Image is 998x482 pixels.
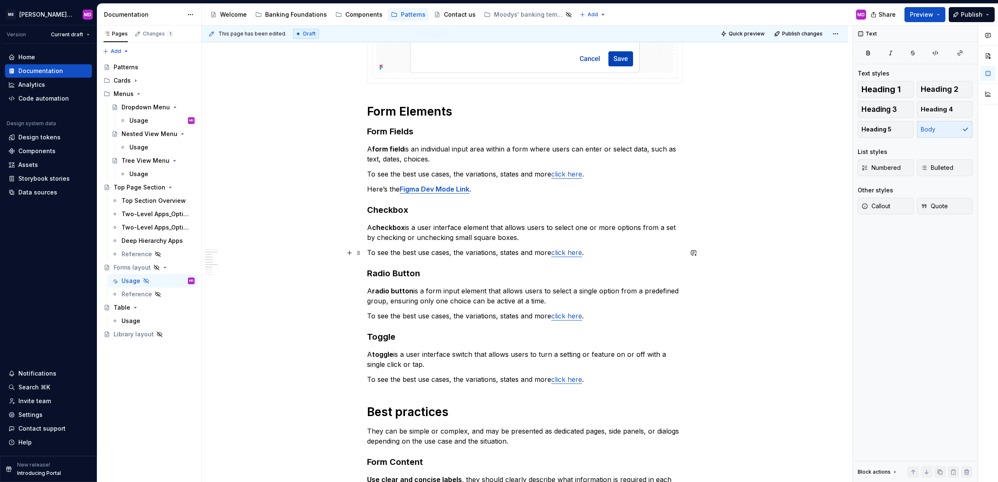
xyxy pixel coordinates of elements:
strong: form field [372,145,404,153]
button: Callout [858,198,914,215]
div: Usage [129,143,148,151]
a: Contact us [431,8,479,21]
button: Quote [917,198,973,215]
a: Data sources [5,186,92,199]
p: To see the best use cases, the variations, states and more . [367,247,683,257]
h3: Radio Button [367,267,683,279]
button: Quick preview [718,28,768,40]
div: Top Page Section [114,183,165,192]
div: Contact support [18,424,66,433]
div: [PERSON_NAME] Banking Fusion Design System [19,10,73,19]
a: Reference [108,247,198,261]
strong: radio button [372,287,413,295]
a: Usage [108,314,198,328]
span: Heading 5 [861,125,892,134]
span: Heading 4 [921,105,953,114]
div: Notifications [18,369,56,378]
div: Pages [104,30,128,37]
a: Usage [116,141,198,154]
div: Text styles [858,69,889,78]
a: Analytics [5,78,92,91]
div: Block actions [858,469,891,475]
button: MB[PERSON_NAME] Banking Fusion Design SystemMD [2,5,95,23]
span: Add [111,48,121,55]
div: Design system data [7,120,56,127]
div: Nested View Menu [122,130,177,138]
a: Patterns [388,8,429,21]
div: Documentation [18,67,63,75]
div: Tree View Menu [122,156,170,165]
button: Publish [949,7,995,22]
div: Page tree [100,61,198,341]
a: click here [551,248,582,257]
div: Two-Level Apps_Option 2 [122,223,190,232]
div: MD [84,11,91,18]
div: Data sources [18,188,57,197]
a: Nested View Menu [108,127,198,141]
span: Preview [910,10,933,19]
button: Heading 3 [858,101,914,118]
div: MD [857,11,865,18]
span: Quick preview [729,30,765,37]
button: Notifications [5,367,92,380]
div: Menus [114,90,134,98]
h3: Form Content [367,456,683,468]
div: Patterns [114,63,138,71]
div: Changes [143,30,173,37]
div: MB [6,10,16,20]
div: Storybook stories [18,174,70,183]
span: 1 [167,30,173,37]
p: They can be simple or complex, and may be presented as dedicated pages, side panels, or dialogs d... [367,426,683,446]
a: click here [551,375,582,384]
div: Search ⌘K [18,383,50,391]
strong: Figma Dev Mode Link [400,185,469,193]
div: Help [18,438,32,447]
h3: Checkbox [367,204,683,216]
strong: checkbox [372,223,405,232]
div: Settings [18,411,43,419]
a: UsageMD [108,274,198,288]
span: Heading 2 [921,85,958,93]
a: Components [5,144,92,158]
span: Publish changes [782,30,823,37]
div: Components [18,147,56,155]
button: Add [100,45,132,57]
div: Cards [114,76,131,85]
div: Documentation [104,10,183,19]
span: This page has been edited. [218,30,286,37]
button: Numbered [858,159,914,176]
div: Deep Hierarchy Apps [122,237,183,245]
p: To see the best use cases, the variations, states and more . [367,374,683,384]
span: Quote [921,202,948,210]
div: Design tokens [18,133,61,141]
div: MD [189,116,193,125]
h1: Form Elements [367,104,683,119]
div: Cards [100,74,198,87]
div: Usage [129,116,148,125]
p: A is a user interface switch that allows users to turn a setting or feature on or off with a sing... [367,349,683,369]
a: Patterns [100,61,198,74]
span: Share [879,10,896,19]
a: UsageMD [116,114,198,127]
a: Reference [108,288,198,301]
a: Storybook stories [5,172,92,185]
div: Dropdown Menu [122,103,170,111]
div: Version [7,31,26,38]
p: New release! [17,462,50,468]
button: Heading 2 [917,81,973,98]
div: Other styles [858,186,893,194]
span: Bulleted [921,164,953,172]
button: Heading 4 [917,101,973,118]
a: Forms layout [100,261,198,274]
p: To see the best use cases, the variations, states and more . [367,311,683,321]
h1: Best practices [367,404,683,419]
a: Deep Hierarchy Apps [108,234,198,247]
a: Home [5,50,92,64]
a: Assets [5,158,92,172]
a: Moodys' banking template [481,8,575,21]
span: Current draft [51,31,83,38]
div: Usage [122,317,140,325]
div: Home [18,53,35,61]
a: Invite team [5,394,92,408]
div: Usage [129,170,148,178]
